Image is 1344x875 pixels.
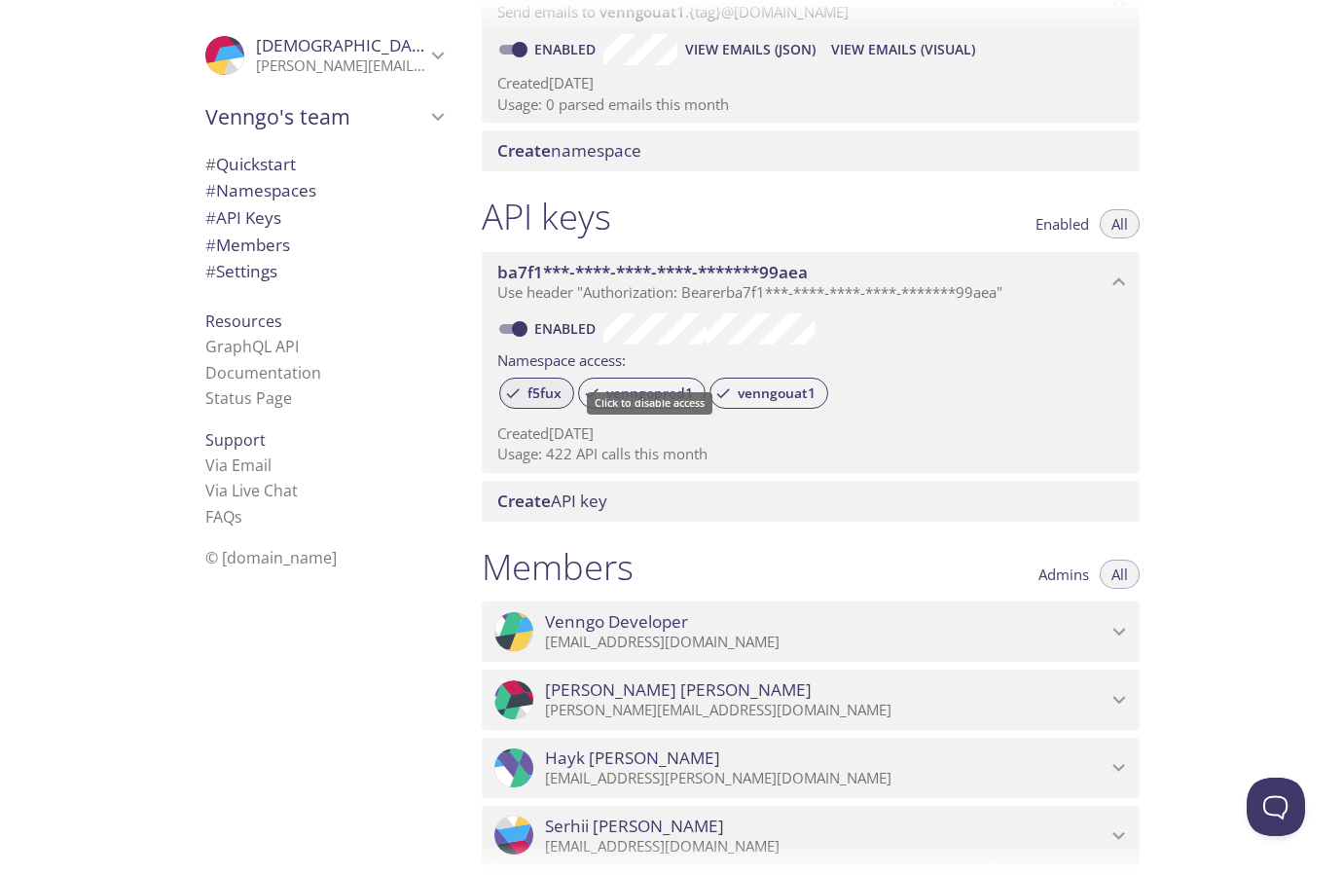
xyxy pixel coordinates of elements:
div: Namespaces [190,177,458,204]
button: View Emails (JSON) [677,34,823,65]
h1: API keys [482,195,611,238]
a: Enabled [531,40,603,58]
div: f5fux [499,378,574,409]
div: venngouat1 [709,378,828,409]
button: Enabled [1024,209,1101,238]
button: View Emails (Visual) [823,34,983,65]
div: Venngo Developer [482,602,1140,662]
span: Settings [205,260,277,282]
label: Namespace access: [497,345,626,373]
a: Enabled [531,319,603,338]
h1: Members [482,545,634,589]
span: venngouat1 [726,384,827,402]
span: View Emails (Visual) [831,38,975,61]
span: # [205,206,216,229]
div: Jason Robitaille [482,670,1140,730]
span: [DEMOGRAPHIC_DATA][PERSON_NAME] Bhardwaj [256,34,646,56]
p: [EMAIL_ADDRESS][PERSON_NAME][DOMAIN_NAME] [545,769,1107,788]
p: [PERSON_NAME][EMAIL_ADDRESS][DOMAIN_NAME] [545,701,1107,720]
p: Usage: 0 parsed emails this month [497,94,1124,115]
span: s [235,506,242,528]
div: venngoprod1 [578,378,706,409]
div: Team Settings [190,258,458,285]
p: [EMAIL_ADDRESS][DOMAIN_NAME] [545,837,1107,857]
span: # [205,234,216,256]
span: API Keys [205,206,281,229]
a: GraphQL API [205,336,299,357]
div: Create API Key [482,481,1140,522]
span: © [DOMAIN_NAME] [205,547,337,568]
span: Serhii [PERSON_NAME] [545,816,724,837]
div: Quickstart [190,151,458,178]
div: Create namespace [482,130,1140,171]
div: Hayk Hovhannisyan [482,738,1140,798]
a: Documentation [205,362,321,383]
span: Venngo's team [205,103,425,130]
span: # [205,179,216,201]
div: Venngo's team [190,91,458,142]
a: Status Page [205,387,292,409]
span: Members [205,234,290,256]
button: All [1100,209,1140,238]
span: Create [497,139,551,162]
div: Serhii Parovchenko [482,806,1140,866]
span: Venngo Developer [545,611,688,633]
span: f5fux [516,384,573,402]
span: Hayk [PERSON_NAME] [545,747,720,769]
p: Usage: 422 API calls this month [497,444,1124,464]
div: Members [190,232,458,259]
div: API Keys [190,204,458,232]
div: Vishnu Dev Bhardwaj [190,23,458,88]
span: Quickstart [205,153,296,175]
span: [PERSON_NAME] [PERSON_NAME] [545,679,812,701]
span: API key [497,490,607,512]
span: namespace [497,139,641,162]
p: Created [DATE] [497,423,1124,444]
span: Create [497,490,551,512]
a: Via Live Chat [205,480,298,501]
span: # [205,153,216,175]
button: Admins [1027,560,1101,589]
span: venngoprod1 [595,384,705,402]
span: View Emails (JSON) [685,38,816,61]
span: Support [205,429,266,451]
span: Resources [205,310,282,332]
span: Namespaces [205,179,316,201]
iframe: Help Scout Beacon - Open [1247,778,1305,836]
button: All [1100,560,1140,589]
p: [PERSON_NAME][EMAIL_ADDRESS][DOMAIN_NAME] [256,56,425,76]
p: [EMAIL_ADDRESS][DOMAIN_NAME] [545,633,1107,652]
a: Via Email [205,455,272,476]
a: FAQ [205,506,242,528]
span: # [205,260,216,282]
p: Created [DATE] [497,73,1124,93]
